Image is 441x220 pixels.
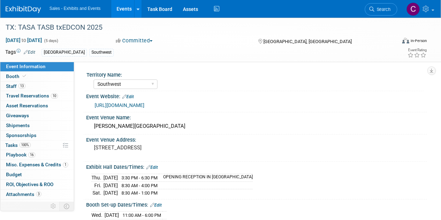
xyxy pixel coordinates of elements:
[89,49,114,56] div: Southwest
[0,150,74,160] a: Playbook16
[5,142,31,148] span: Tasks
[6,64,46,69] span: Event Information
[6,113,29,118] span: Giveaways
[86,91,427,100] div: Event Website:
[6,93,58,99] span: Travel Reservations
[103,182,118,189] td: [DATE]
[6,6,41,13] img: ExhibitDay
[6,172,22,177] span: Budget
[0,121,74,130] a: Shipments
[113,37,155,44] button: Committed
[6,73,28,79] span: Booth
[87,70,424,78] div: Territory Name:
[121,183,157,188] span: 8:30 AM - 4:00 PM
[6,83,25,89] span: Staff
[6,162,68,167] span: Misc. Expenses & Credits
[6,132,36,138] span: Sponsorships
[47,202,60,211] td: Personalize Event Tab Strip
[86,135,427,143] div: Event Venue Address:
[6,191,41,197] span: Attachments
[374,7,391,12] span: Search
[0,131,74,140] a: Sponsorships
[23,74,26,78] i: Booth reservation complete
[122,94,134,99] a: Edit
[0,72,74,81] a: Booth
[0,91,74,101] a: Travel Reservations10
[63,162,68,167] span: 1
[91,174,103,182] td: Thu.
[42,49,87,56] div: [GEOGRAPHIC_DATA]
[263,39,352,44] span: [GEOGRAPHIC_DATA], [GEOGRAPHIC_DATA]
[86,162,427,171] div: Exhibit Hall Dates/Times:
[28,152,35,157] span: 16
[105,212,119,219] td: [DATE]
[86,200,427,209] div: Booth Set-up Dates/Times:
[51,93,58,99] span: 10
[60,202,74,211] td: Toggle Event Tabs
[91,182,103,189] td: Fri.
[365,3,397,16] a: Search
[0,111,74,120] a: Giveaways
[407,48,427,52] div: Event Rating
[0,200,74,209] a: more
[6,123,30,128] span: Shipments
[3,21,391,34] div: TX: TASA TASB txEDCON 2025
[91,121,422,132] div: [PERSON_NAME][GEOGRAPHIC_DATA]
[6,103,48,108] span: Asset Reservations
[0,180,74,189] a: ROI, Objectives & ROO
[6,182,53,187] span: ROI, Objectives & ROO
[150,203,162,208] a: Edit
[123,213,161,218] span: 11:00 AM - 6:00 PM
[410,38,427,43] div: In-Person
[43,38,58,43] span: (5 days)
[146,165,158,170] a: Edit
[402,38,409,43] img: Format-Inperson.png
[19,142,31,148] span: 100%
[94,144,220,151] pre: [STREET_ADDRESS]
[103,174,118,182] td: [DATE]
[0,170,74,179] a: Budget
[365,37,427,47] div: Event Format
[5,201,16,207] span: more
[5,48,35,57] td: Tags
[95,102,144,108] a: [URL][DOMAIN_NAME]
[5,37,42,43] span: [DATE] [DATE]
[0,190,74,199] a: Attachments3
[121,175,157,180] span: 3:30 PM - 6:30 PM
[0,82,74,91] a: Staff13
[86,112,427,121] div: Event Venue Name:
[91,189,103,197] td: Sat.
[0,101,74,111] a: Asset Reservations
[49,6,101,11] span: Sales - Exhibits and Events
[20,37,27,43] span: to
[0,141,74,150] a: Tasks100%
[24,50,35,55] a: Edit
[0,160,74,170] a: Misc. Expenses & Credits1
[159,174,253,182] td: OPENING RECEPTION IN [GEOGRAPHIC_DATA]
[103,189,118,197] td: [DATE]
[121,190,157,196] span: 8:30 AM - 1:00 PM
[6,152,35,157] span: Playbook
[406,2,420,16] img: Christine Lurz
[36,191,41,197] span: 3
[0,62,74,71] a: Event Information
[18,83,25,89] span: 13
[91,212,105,219] td: Wed.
